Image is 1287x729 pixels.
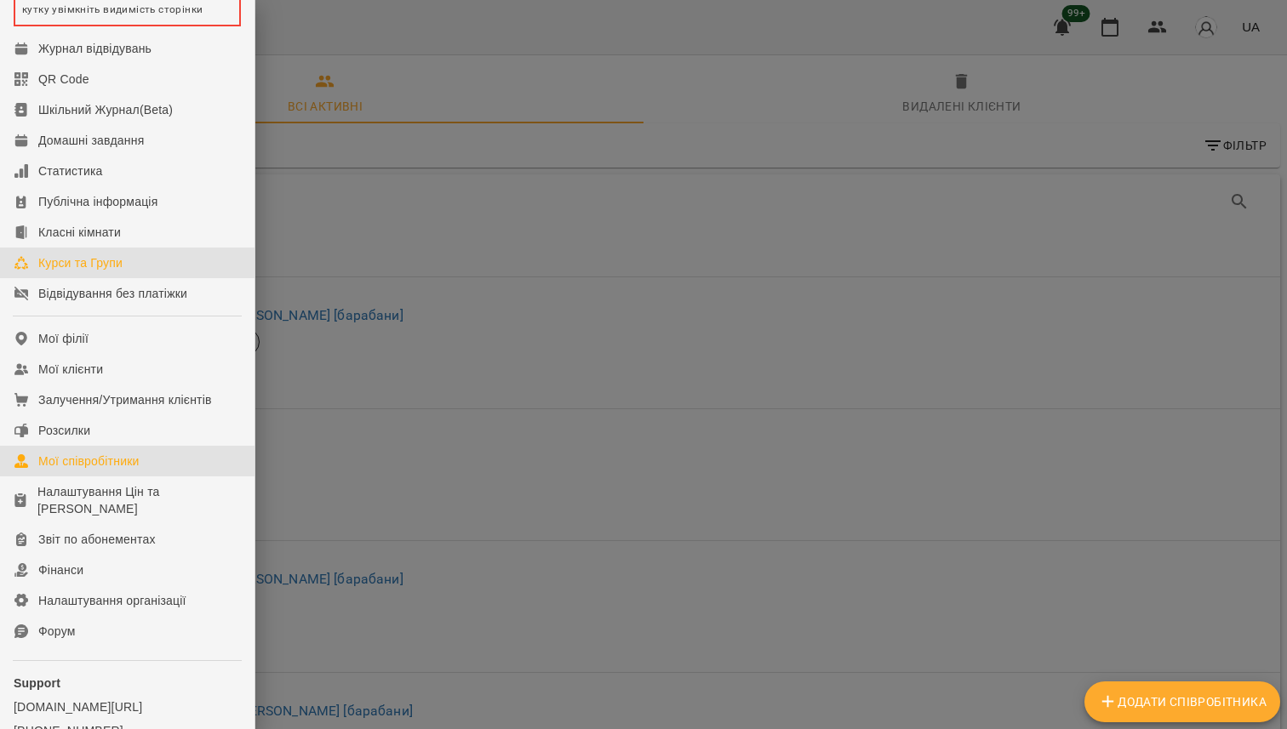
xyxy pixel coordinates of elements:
span: Додати співробітника [1098,692,1267,712]
p: Support [14,675,241,692]
div: Публічна інформація [38,193,157,210]
button: Додати співробітника [1084,681,1280,722]
a: [DOMAIN_NAME][URL] [14,698,241,715]
div: Форум [38,623,76,640]
div: Залучення/Утримання клієнтів [38,391,212,408]
div: Налаштування Цін та [PERSON_NAME] [37,483,241,517]
div: Мої філії [38,330,89,347]
div: Розсилки [38,422,90,439]
div: Мої клієнти [38,361,103,378]
div: Статистика [38,162,103,179]
div: QR Code [38,71,89,88]
div: Налаштування організації [38,592,186,609]
div: Фінанси [38,561,83,578]
div: Класні кімнати [38,224,121,241]
div: Курси та Групи [38,254,123,271]
div: Відвідування без платіжки [38,285,187,302]
div: Звіт по абонементах [38,531,156,548]
div: Шкільний Журнал(Beta) [38,101,173,118]
div: Журнал відвідувань [38,40,152,57]
div: Домашні завдання [38,132,144,149]
div: Мої співробітники [38,453,140,470]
